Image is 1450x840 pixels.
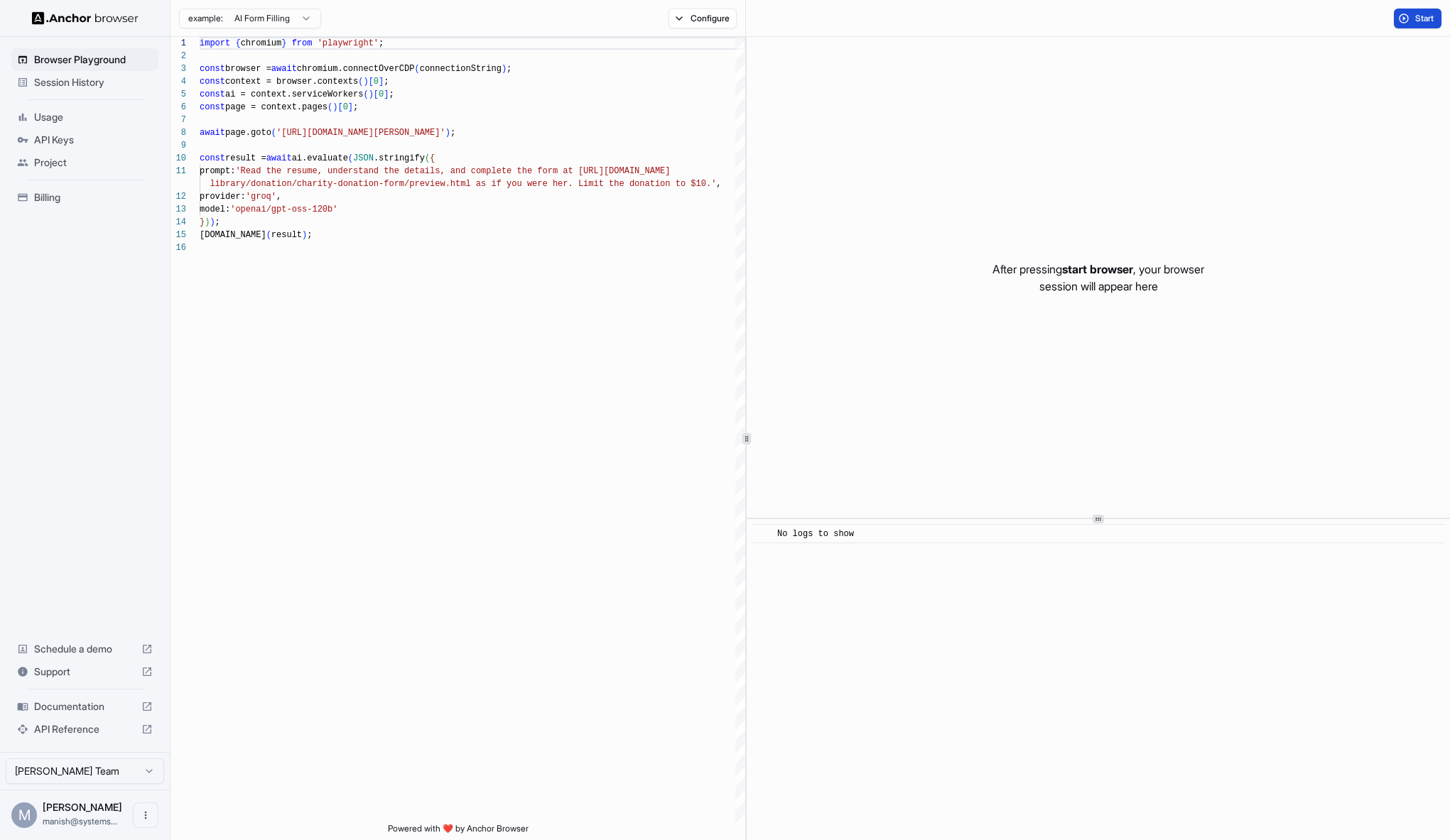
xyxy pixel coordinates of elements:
[11,71,158,94] div: Session History
[171,165,186,178] div: 11
[374,89,379,99] span: [
[11,660,158,683] div: Support
[353,153,374,163] span: JSON
[759,527,767,541] span: ​
[491,166,670,176] span: lete the form at [URL][DOMAIN_NAME]
[332,102,337,112] span: )
[307,230,312,240] span: ;
[200,153,225,163] span: const
[358,77,363,87] span: (
[171,37,186,50] div: 1
[11,638,158,660] div: Schedule a demo
[374,77,379,87] span: 0
[369,89,374,99] span: )
[11,106,158,129] div: Usage
[235,166,491,176] span: 'Read the resume, understand the details, and comp
[1415,13,1435,24] span: Start
[414,64,419,74] span: (
[11,186,158,209] div: Billing
[337,102,342,112] span: [
[246,192,276,202] span: 'groq'
[34,642,136,656] span: Schedule a demo
[292,38,313,48] span: from
[669,9,737,28] button: Configure
[200,230,266,240] span: [DOMAIN_NAME]
[777,529,854,539] span: No logs to show
[171,190,186,203] div: 12
[225,64,271,74] span: browser =
[34,190,153,204] span: Billing
[388,823,529,840] span: Powered with ❤️ by Anchor Browser
[43,816,117,827] span: manish@systemsway.com
[210,179,465,189] span: library/donation/charity-donation-form/preview.htm
[1062,262,1133,276] span: start browser
[11,718,158,741] div: API Reference
[235,38,240,48] span: {
[281,38,286,48] span: }
[200,192,246,202] span: provider:
[171,139,186,152] div: 9
[11,48,158,71] div: Browser Playground
[43,801,122,813] span: Manish Jain
[379,89,384,99] span: 0
[266,230,271,240] span: (
[171,126,186,139] div: 8
[200,64,225,74] span: const
[445,128,450,138] span: )
[420,64,502,74] span: connectionString
[266,153,292,163] span: await
[271,128,276,138] span: (
[230,204,337,214] span: 'openai/gpt-oss-120b'
[34,722,136,736] span: API Reference
[225,89,363,99] span: ai = context.serviceWorkers
[171,62,186,75] div: 3
[34,699,136,714] span: Documentation
[32,11,139,25] img: Anchor Logo
[225,128,271,138] span: page.goto
[200,38,230,48] span: import
[271,64,297,74] span: await
[171,88,186,101] div: 5
[379,77,384,87] span: ]
[171,101,186,114] div: 6
[11,151,158,174] div: Project
[34,110,153,124] span: Usage
[384,89,389,99] span: ]
[276,128,445,138] span: '[URL][DOMAIN_NAME][PERSON_NAME]'
[716,179,721,189] span: ,
[133,802,158,828] button: Open menu
[171,152,186,165] div: 10
[450,128,455,138] span: ;
[992,261,1204,295] p: After pressing , your browser session will appear here
[271,230,302,240] span: result
[225,102,328,112] span: page = context.pages
[384,77,389,87] span: ;
[343,102,348,112] span: 0
[225,77,358,87] span: context = browser.contexts
[34,665,136,679] span: Support
[171,75,186,88] div: 4
[11,695,158,718] div: Documentation
[34,156,153,170] span: Project
[171,229,186,241] div: 15
[188,13,223,24] span: example:
[318,38,379,48] span: 'playwright'
[292,153,348,163] span: ai.evaluate
[200,217,205,227] span: }
[11,129,158,151] div: API Keys
[200,128,225,138] span: await
[348,153,353,163] span: (
[353,102,358,112] span: ;
[1394,9,1441,28] button: Start
[171,114,186,126] div: 7
[328,102,332,112] span: (
[369,77,374,87] span: [
[276,192,281,202] span: ,
[171,216,186,229] div: 14
[171,241,186,254] div: 16
[430,153,435,163] span: {
[241,38,282,48] span: chromium
[200,77,225,87] span: const
[465,179,716,189] span: l as if you were her. Limit the donation to $10.'
[200,102,225,112] span: const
